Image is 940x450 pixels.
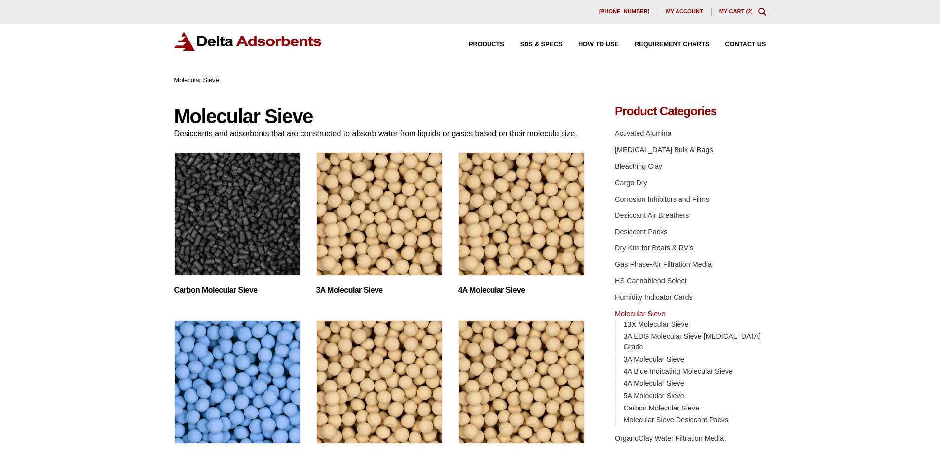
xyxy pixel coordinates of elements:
a: Desiccant Packs [615,228,667,236]
h2: 3A Molecular Sieve [316,286,443,295]
a: 13X Molecular Sieve [623,320,688,328]
a: Visit product category Carbon Molecular Sieve [174,152,301,295]
span: Products [469,41,504,48]
a: OrganoClay Water Filtration Media [615,434,724,442]
span: SDS & SPECS [520,41,563,48]
img: 5A Molecular Sieve [316,320,443,444]
a: 4A Molecular Sieve [623,379,684,387]
div: Toggle Modal Content [758,8,766,16]
img: 4A Blue Indicating Molecular Sieve [174,320,301,444]
a: Humidity Indicator Cards [615,293,693,301]
a: My Cart (2) [719,8,753,14]
img: 4A Molecular Sieve [458,152,585,276]
a: HS Cannablend Select [615,277,687,285]
span: 2 [748,8,751,14]
a: Requirement Charts [619,41,709,48]
span: Contact Us [725,41,766,48]
a: Products [453,41,504,48]
a: Cargo Dry [615,179,647,187]
a: Desiccant Air Breathers [615,211,689,219]
h2: Carbon Molecular Sieve [174,286,301,295]
a: [PHONE_NUMBER] [591,8,658,16]
a: How to Use [563,41,619,48]
a: Dry Kits for Boats & RV's [615,244,693,252]
span: Molecular Sieve [174,76,219,83]
img: 13X Molecular Sieve [458,320,585,444]
img: 3A Molecular Sieve [316,152,443,276]
span: How to Use [578,41,619,48]
a: Activated Alumina [615,129,671,137]
a: Visit product category 4A Molecular Sieve [458,152,585,295]
h2: 4A Molecular Sieve [458,286,585,295]
a: Carbon Molecular Sieve [623,404,699,412]
a: Contact Us [710,41,766,48]
a: Bleaching Clay [615,163,662,170]
img: Carbon Molecular Sieve [174,152,301,276]
img: Delta Adsorbents [174,32,322,51]
a: Molecular Sieve [615,310,665,318]
a: [MEDICAL_DATA] Bulk & Bags [615,146,713,154]
a: 4A Blue Indicating Molecular Sieve [623,368,733,375]
a: 5A Molecular Sieve [623,392,684,400]
p: Desiccants and adsorbents that are constructed to absorb water from liquids or gases based on the... [174,127,586,140]
a: My account [658,8,712,16]
span: [PHONE_NUMBER] [599,9,650,14]
a: Molecular Sieve Desiccant Packs [623,416,728,424]
span: Requirement Charts [635,41,709,48]
h4: Product Categories [615,105,766,117]
span: My account [666,9,703,14]
a: Visit product category 3A Molecular Sieve [316,152,443,295]
a: SDS & SPECS [504,41,563,48]
h1: Molecular Sieve [174,105,586,127]
a: Gas Phase-Air Filtration Media [615,260,712,268]
a: 3A EDG Molecular Sieve [MEDICAL_DATA] Grade [623,332,761,351]
a: 3A Molecular Sieve [623,355,684,363]
a: Corrosion Inhibitors and Films [615,195,709,203]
